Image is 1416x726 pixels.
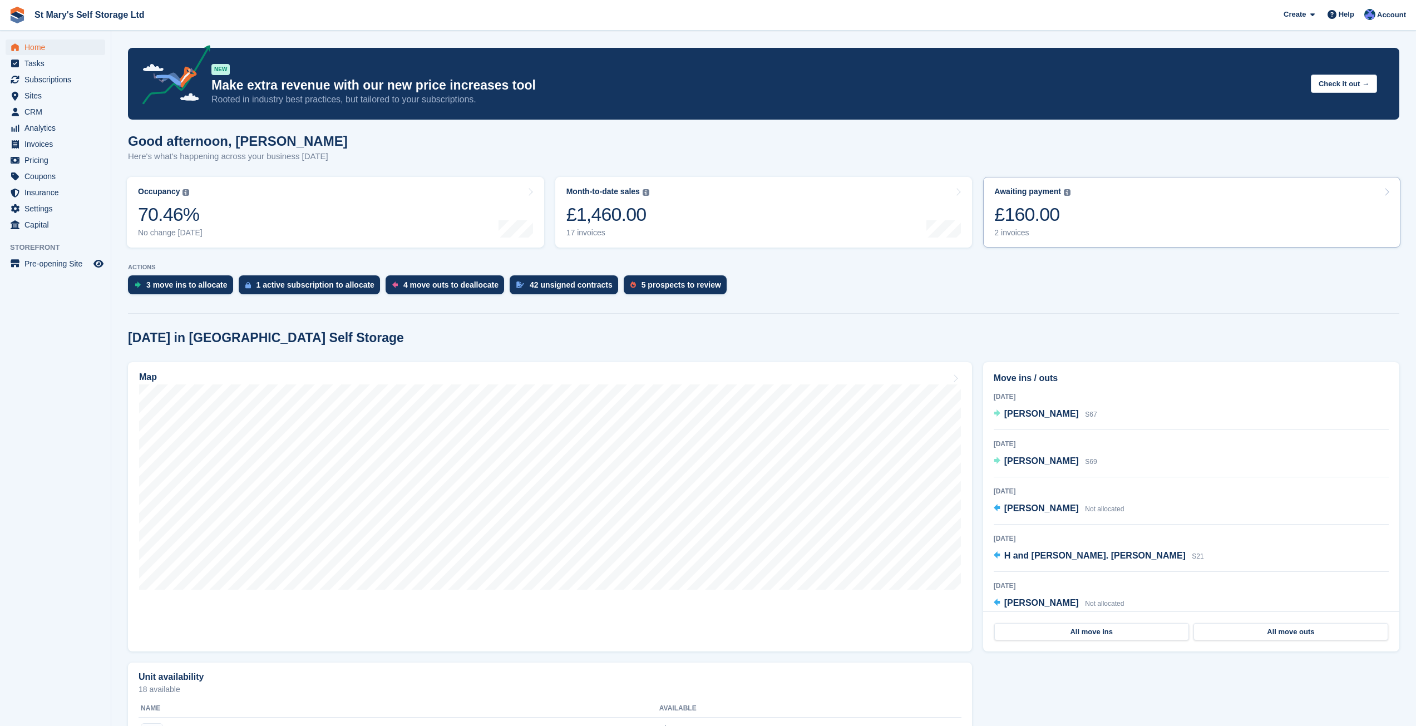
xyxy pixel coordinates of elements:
a: menu [6,39,105,55]
a: Preview store [92,257,105,270]
div: 5 prospects to review [642,280,721,289]
a: menu [6,217,105,233]
a: menu [6,104,105,120]
a: menu [6,88,105,103]
img: icon-info-grey-7440780725fd019a000dd9b08b2336e03edf1995a4989e88bcd33f0948082b44.svg [643,189,649,196]
a: menu [6,256,105,271]
a: menu [6,185,105,200]
div: [DATE] [994,392,1389,402]
div: Month-to-date sales [566,187,640,196]
div: 17 invoices [566,228,649,238]
div: [DATE] [994,534,1389,544]
span: [PERSON_NAME] [1004,598,1079,608]
span: [PERSON_NAME] [1004,409,1079,418]
a: menu [6,201,105,216]
p: ACTIONS [128,264,1399,271]
span: S21 [1192,552,1203,560]
div: [DATE] [994,439,1389,449]
span: CRM [24,104,91,120]
h2: Move ins / outs [994,372,1389,385]
h1: Good afternoon, [PERSON_NAME] [128,134,348,149]
span: Settings [24,201,91,216]
p: Make extra revenue with our new price increases tool [211,77,1302,93]
img: contract_signature_icon-13c848040528278c33f63329250d36e43548de30e8caae1d1a13099fd9432cc5.svg [516,281,524,288]
span: Insurance [24,185,91,200]
a: All move outs [1193,623,1388,641]
span: Not allocated [1085,505,1124,513]
a: menu [6,152,105,168]
a: 1 active subscription to allocate [239,275,386,300]
a: Map [128,362,972,651]
div: NEW [211,64,230,75]
span: Invoices [24,136,91,152]
a: [PERSON_NAME] S69 [994,455,1097,469]
a: menu [6,136,105,152]
button: Check it out → [1311,75,1377,93]
span: Not allocated [1085,600,1124,608]
img: move_outs_to_deallocate_icon-f764333ba52eb49d3ac5e1228854f67142a1ed5810a6f6cc68b1a99e826820c5.svg [392,281,398,288]
a: All move ins [994,623,1189,641]
a: menu [6,169,105,184]
div: £1,460.00 [566,203,649,226]
p: Here's what's happening across your business [DATE] [128,150,348,163]
span: Sites [24,88,91,103]
a: 3 move ins to allocate [128,275,239,300]
span: Analytics [24,120,91,136]
span: Home [24,39,91,55]
a: [PERSON_NAME] Not allocated [994,596,1124,611]
a: [PERSON_NAME] S67 [994,407,1097,422]
div: £160.00 [994,203,1070,226]
div: [DATE] [994,581,1389,591]
h2: Map [139,372,157,382]
p: Rooted in industry best practices, but tailored to your subscriptions. [211,93,1302,106]
span: S67 [1085,411,1097,418]
span: Storefront [10,242,111,253]
img: Matthew Keenan [1364,9,1375,20]
span: Tasks [24,56,91,71]
span: Help [1339,9,1354,20]
h2: Unit availability [139,672,204,682]
img: prospect-51fa495bee0391a8d652442698ab0144808aea92771e9ea1ae160a38d050c398.svg [630,281,636,288]
div: 4 move outs to deallocate [403,280,499,289]
div: No change [DATE] [138,228,203,238]
a: Occupancy 70.46% No change [DATE] [127,177,544,248]
span: S69 [1085,458,1097,466]
a: menu [6,56,105,71]
a: menu [6,72,105,87]
span: Subscriptions [24,72,91,87]
span: [PERSON_NAME] [1004,503,1079,513]
span: Coupons [24,169,91,184]
img: icon-info-grey-7440780725fd019a000dd9b08b2336e03edf1995a4989e88bcd33f0948082b44.svg [1064,189,1070,196]
div: 2 invoices [994,228,1070,238]
div: Awaiting payment [994,187,1061,196]
a: Awaiting payment £160.00 2 invoices [983,177,1400,248]
img: price-adjustments-announcement-icon-8257ccfd72463d97f412b2fc003d46551f7dbcb40ab6d574587a9cd5c0d94... [133,45,211,108]
img: active_subscription_to_allocate_icon-d502201f5373d7db506a760aba3b589e785aa758c864c3986d89f69b8ff3... [245,281,251,289]
div: 3 move ins to allocate [146,280,228,289]
a: Month-to-date sales £1,460.00 17 invoices [555,177,973,248]
a: menu [6,120,105,136]
a: 4 move outs to deallocate [386,275,510,300]
span: Create [1284,9,1306,20]
img: move_ins_to_allocate_icon-fdf77a2bb77ea45bf5b3d319d69a93e2d87916cf1d5bf7949dd705db3b84f3ca.svg [135,281,141,288]
p: 18 available [139,685,961,693]
div: 42 unsigned contracts [530,280,613,289]
img: icon-info-grey-7440780725fd019a000dd9b08b2336e03edf1995a4989e88bcd33f0948082b44.svg [182,189,189,196]
div: 1 active subscription to allocate [256,280,374,289]
span: H and [PERSON_NAME]. [PERSON_NAME] [1004,551,1186,560]
h2: [DATE] in [GEOGRAPHIC_DATA] Self Storage [128,330,404,345]
span: Capital [24,217,91,233]
a: St Mary's Self Storage Ltd [30,6,149,24]
a: 5 prospects to review [624,275,732,300]
span: Account [1377,9,1406,21]
th: Available [659,700,845,718]
div: [DATE] [994,486,1389,496]
span: Pricing [24,152,91,168]
div: Occupancy [138,187,180,196]
a: [PERSON_NAME] Not allocated [994,502,1124,516]
a: 42 unsigned contracts [510,275,624,300]
img: stora-icon-8386f47178a22dfd0bd8f6a31ec36ba5ce8667c1dd55bd0f319d3a0aa187defe.svg [9,7,26,23]
div: 70.46% [138,203,203,226]
th: Name [139,700,659,718]
span: [PERSON_NAME] [1004,456,1079,466]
